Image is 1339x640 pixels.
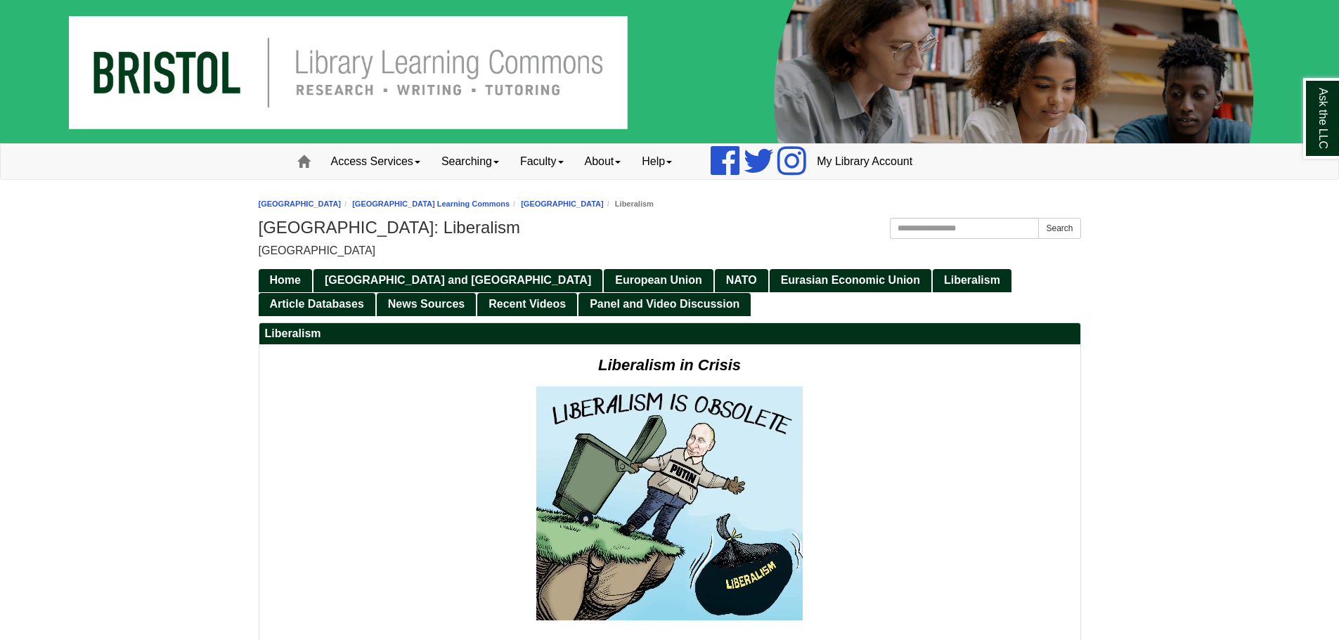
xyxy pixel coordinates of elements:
[259,244,376,256] span: [GEOGRAPHIC_DATA]
[489,298,566,310] span: Recent Videos
[377,293,476,316] a: News Sources
[352,200,510,208] a: [GEOGRAPHIC_DATA] Learning Commons
[321,144,431,179] a: Access Services
[259,323,1080,345] h2: Liberalism
[431,144,510,179] a: Searching
[536,386,803,620] img: Putin - liberalism is “obsolete.” Is he right?
[770,269,931,292] a: Eurasian Economic Union
[781,274,920,286] span: Eurasian Economic Union
[806,144,923,179] a: My Library Account
[325,274,591,286] span: [GEOGRAPHIC_DATA] and [GEOGRAPHIC_DATA]
[510,144,574,179] a: Faculty
[521,200,604,208] a: [GEOGRAPHIC_DATA]
[259,268,1081,315] div: Guide Pages
[604,269,713,292] a: European Union
[726,274,757,286] span: NATO
[604,197,654,211] li: Liberalism
[578,293,751,316] a: Panel and Video Discussion
[590,298,739,310] span: Panel and Video Discussion
[270,274,301,286] span: Home
[313,269,602,292] a: [GEOGRAPHIC_DATA] and [GEOGRAPHIC_DATA]
[1038,218,1080,239] button: Search
[933,269,1011,292] a: Liberalism
[715,269,768,292] a: NATO
[574,144,632,179] a: About
[259,293,375,316] a: Article Databases
[259,197,1081,211] nav: breadcrumb
[631,144,683,179] a: Help
[388,298,465,310] span: News Sources
[615,274,702,286] span: European Union
[270,298,364,310] span: Article Databases
[598,356,741,374] span: Liberalism in Crisis
[477,293,577,316] a: Recent Videos
[944,274,1000,286] span: Liberalism
[259,218,1081,237] h1: [GEOGRAPHIC_DATA]: Liberalism
[259,200,342,208] a: [GEOGRAPHIC_DATA]
[259,269,312,292] a: Home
